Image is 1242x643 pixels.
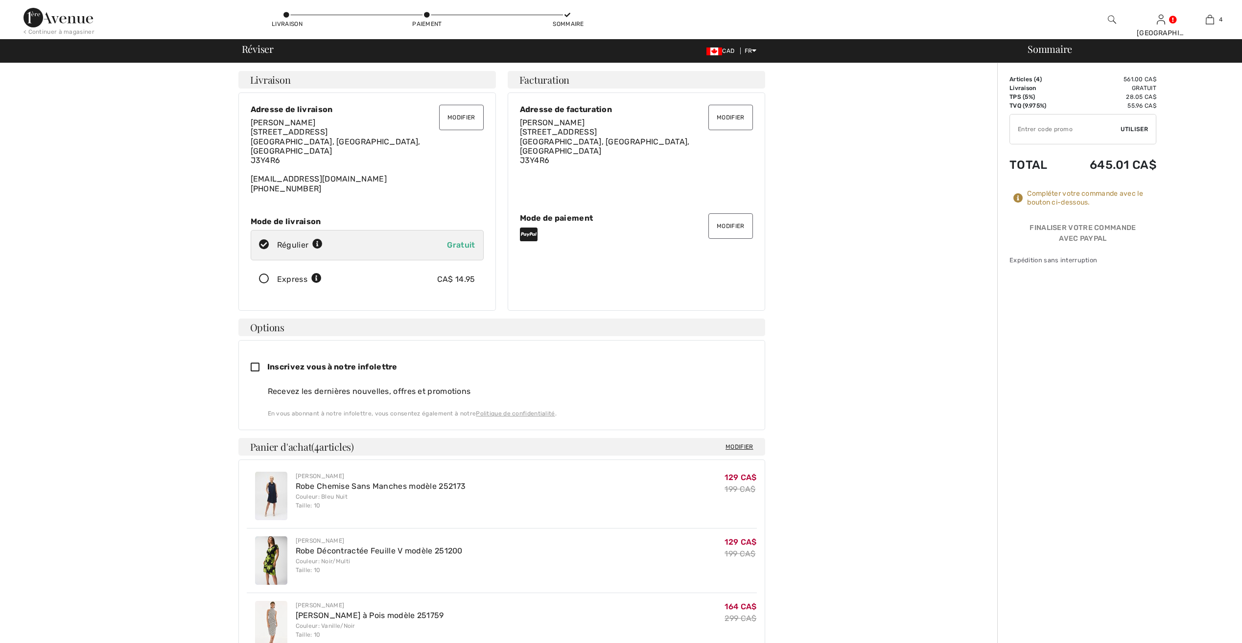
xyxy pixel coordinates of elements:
div: Express [277,274,322,285]
span: ( articles) [311,440,354,453]
span: Inscrivez vous à notre infolettre [267,362,398,371]
img: Mes infos [1157,14,1165,25]
div: Mode de paiement [520,213,753,223]
button: Modifier [708,105,752,130]
div: Adresse de livraison [251,105,484,114]
input: Code promo [1010,115,1121,144]
div: Couleur: Noir/Multi Taille: 10 [296,557,463,574]
span: FR [745,47,757,54]
div: Adresse de facturation [520,105,753,114]
span: [STREET_ADDRESS] [GEOGRAPHIC_DATA], [GEOGRAPHIC_DATA], [GEOGRAPHIC_DATA] J3Y4R6 [251,127,421,165]
div: Sommaire [1016,44,1236,54]
span: 129 CA$ [725,473,756,482]
h4: Options [238,319,765,336]
div: [PERSON_NAME] [296,472,466,481]
span: Réviser [242,44,274,54]
td: 28.05 CA$ [1063,92,1156,101]
div: < Continuer à magasiner [23,27,94,36]
a: 4 [1186,14,1234,25]
td: Total [1009,148,1063,182]
div: Recevez les dernières nouvelles, offres et promotions [268,386,753,397]
div: CA$ 14.95 [437,274,475,285]
img: Canadian Dollar [706,47,722,55]
img: Robe Chemise Sans Manches modèle 252173 [255,472,287,520]
span: Utiliser [1121,125,1148,134]
h4: Panier d'achat [238,438,765,456]
s: 199 CA$ [725,549,755,558]
button: Modifier [708,213,752,239]
a: Politique de confidentialité [476,410,555,417]
span: 4 [314,439,319,452]
span: 164 CA$ [725,602,756,611]
img: 1ère Avenue [23,8,93,27]
img: recherche [1108,14,1116,25]
span: [STREET_ADDRESS] [GEOGRAPHIC_DATA], [GEOGRAPHIC_DATA], [GEOGRAPHIC_DATA] J3Y4R6 [520,127,690,165]
span: [PERSON_NAME] [251,118,316,127]
a: Robe Chemise Sans Manches modèle 252173 [296,482,466,491]
td: 645.01 CA$ [1063,148,1156,182]
button: Modifier [439,105,483,130]
img: Robe Décontractée Feuille V modèle 251200 [255,536,287,585]
td: 55.96 CA$ [1063,101,1156,110]
div: Couleur: Vanille/Noir Taille: 10 [296,621,444,639]
span: CAD [706,47,738,54]
a: Se connecter [1157,15,1165,24]
td: Articles ( ) [1009,75,1063,84]
div: Couleur: Bleu Nuit Taille: 10 [296,492,466,510]
div: Livraison [272,20,301,28]
s: 299 CA$ [725,614,756,623]
div: Régulier [277,239,323,251]
div: [PERSON_NAME] [296,536,463,545]
div: [PERSON_NAME] [296,601,444,610]
div: Compléter votre commande avec le bouton ci-dessous. [1027,189,1156,207]
td: Livraison [1009,84,1063,92]
s: 199 CA$ [725,484,755,494]
span: [PERSON_NAME] [520,118,585,127]
span: Livraison [250,75,291,85]
div: [GEOGRAPHIC_DATA] [1137,28,1185,38]
span: Gratuit [447,240,475,250]
a: [PERSON_NAME] à Pois modèle 251759 [296,611,444,620]
div: Finaliser votre commande avec PayPal [1009,223,1156,248]
div: Paiement [412,20,442,28]
div: En vous abonnant à notre infolettre, vous consentez également à notre . [268,409,753,418]
div: [EMAIL_ADDRESS][DOMAIN_NAME] [PHONE_NUMBER] [251,118,484,193]
div: Mode de livraison [251,217,484,226]
span: Modifier [726,442,753,452]
div: Expédition sans interruption [1009,255,1156,265]
td: Gratuit [1063,84,1156,92]
img: Mon panier [1206,14,1214,25]
span: Facturation [519,75,570,85]
span: 4 [1036,76,1040,83]
span: 4 [1219,15,1222,24]
td: TVQ (9.975%) [1009,101,1063,110]
td: 561.00 CA$ [1063,75,1156,84]
td: TPS (5%) [1009,92,1063,101]
span: 129 CA$ [725,537,756,547]
div: Sommaire [553,20,582,28]
a: Robe Décontractée Feuille V modèle 251200 [296,546,463,555]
